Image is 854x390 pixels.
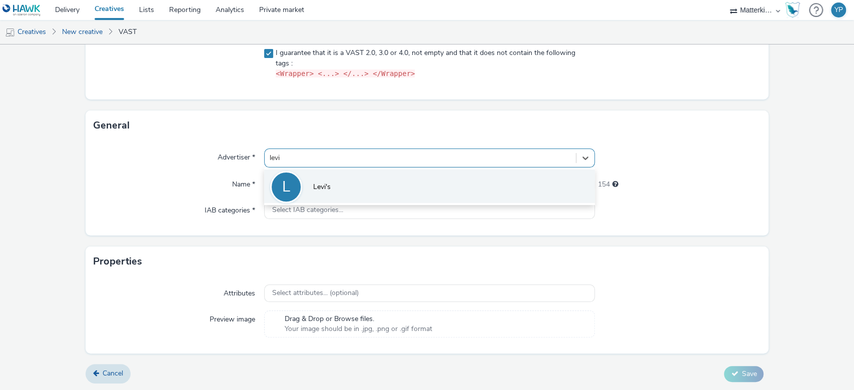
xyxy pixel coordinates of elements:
[272,289,359,297] span: Select attributes... (optional)
[220,284,259,298] label: Attributes
[741,369,756,378] span: Save
[272,206,343,214] span: Select IAB categories...
[785,2,804,18] a: Hawk Academy
[93,254,142,269] h3: Properties
[206,310,259,324] label: Preview image
[612,179,618,189] div: Maximum 255 characters
[724,366,763,382] button: Save
[93,118,130,133] h3: General
[597,179,609,189] span: 154
[3,4,41,16] img: undefined Logo
[57,20,108,44] a: New creative
[103,368,123,378] span: Cancel
[86,364,131,383] a: Cancel
[313,182,331,192] span: Levi's
[282,173,290,201] div: L
[228,175,259,189] label: Name *
[5,27,15,37] img: mobile
[785,2,800,18] img: Hawk Academy
[214,148,259,162] label: Advertiser *
[276,69,415,77] code: <Wrapper> <...> </...> </Wrapper>
[114,20,142,44] a: VAST
[201,201,259,215] label: IAB categories *
[285,314,432,324] span: Drag & Drop or Browse files.
[285,324,432,334] span: Your image should be in .jpg, .png or .gif format
[834,2,843,17] div: YP
[276,48,590,79] span: I guarantee that it is a VAST 2.0, 3.0 or 4.0, not empty and that it does not contain the followi...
